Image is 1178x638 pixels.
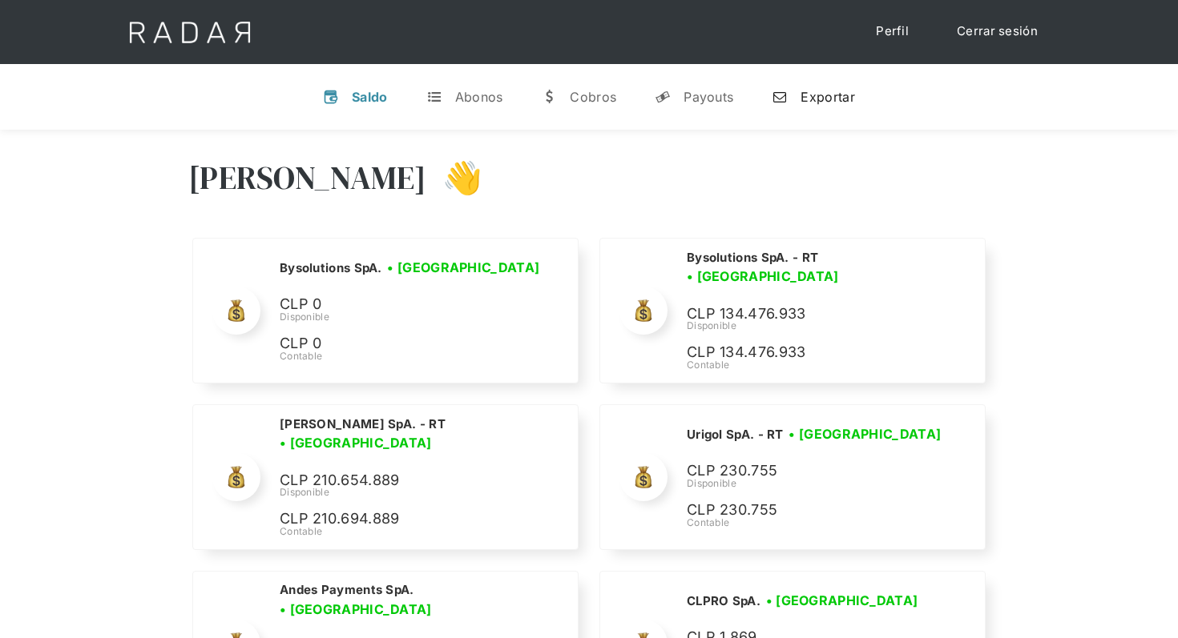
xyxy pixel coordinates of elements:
[280,416,446,432] h2: [PERSON_NAME] SpA. - RT
[280,508,520,531] p: CLP 210.694.889
[280,485,559,500] div: Disponible
[687,250,818,266] h2: Bysolutions SpA. - RT
[455,89,503,105] div: Abonos
[687,341,927,364] p: CLP 134.476.933
[280,310,545,324] div: Disponible
[860,16,925,47] a: Perfil
[687,267,839,286] h3: • [GEOGRAPHIC_DATA]
[323,89,339,105] div: v
[280,332,520,355] p: CLP 0
[941,16,1054,47] a: Cerrar sesión
[280,433,432,452] h3: • [GEOGRAPHIC_DATA]
[687,499,927,522] p: CLP 230.755
[570,89,616,105] div: Cobros
[772,89,788,105] div: n
[280,582,414,598] h2: Andes Payments SpA.
[280,349,545,363] div: Contable
[352,89,388,105] div: Saldo
[766,591,918,610] h3: • [GEOGRAPHIC_DATA]
[687,358,966,372] div: Contable
[280,524,559,539] div: Contable
[280,469,520,492] p: CLP 210.654.889
[280,260,382,276] h2: Bysolutions SpA.
[280,293,520,316] p: CLP 0
[426,89,442,105] div: t
[387,258,539,277] h3: • [GEOGRAPHIC_DATA]
[687,459,927,483] p: CLP 230.755
[687,319,966,333] div: Disponible
[541,89,557,105] div: w
[687,593,760,609] h2: CLPRO SpA.
[687,427,784,443] h2: Urigol SpA. - RT
[687,516,946,530] div: Contable
[426,158,482,198] h3: 👋
[801,89,854,105] div: Exportar
[655,89,671,105] div: y
[280,600,432,619] h3: • [GEOGRAPHIC_DATA]
[687,303,927,326] p: CLP 134.476.933
[684,89,733,105] div: Payouts
[687,476,946,491] div: Disponible
[188,158,426,198] h3: [PERSON_NAME]
[789,424,941,443] h3: • [GEOGRAPHIC_DATA]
